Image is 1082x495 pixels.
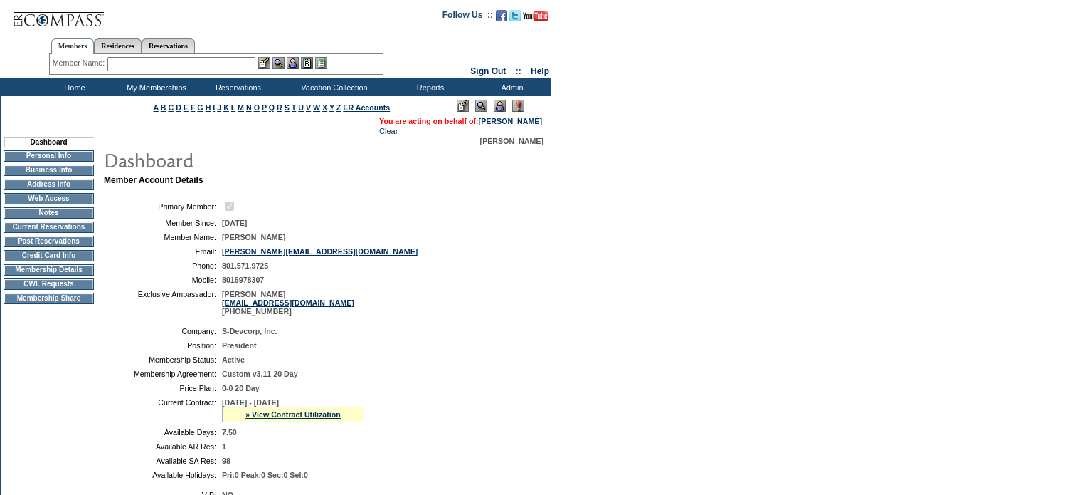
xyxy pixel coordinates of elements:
td: Membership Details [4,264,94,276]
img: View [272,57,285,69]
img: pgTtlDashboard.gif [103,145,388,174]
a: Z [336,103,341,112]
a: M [238,103,244,112]
a: Members [51,38,95,54]
span: [PERSON_NAME] [480,137,543,145]
td: Company: [110,327,216,335]
img: Edit Mode [457,100,469,112]
b: Member Account Details [104,175,203,185]
td: Reports [388,78,470,96]
td: Available Days: [110,428,216,437]
td: CWL Requests [4,278,94,290]
span: 98 [222,457,230,465]
span: S-Devcorp, Inc. [222,327,277,335]
a: R [277,103,282,112]
span: 7.50 [222,428,237,437]
span: 801.571.9725 [222,261,268,270]
span: :: [516,66,521,76]
td: Available AR Res: [110,442,216,451]
span: [DATE] - [DATE] [222,398,279,407]
td: Reservations [196,78,277,96]
td: Address Info [4,179,94,190]
span: [DATE] [222,219,247,227]
a: P [262,103,267,112]
a: W [313,103,320,112]
td: Exclusive Ambassador: [110,290,216,316]
img: b_edit.gif [258,57,270,69]
td: Primary Member: [110,199,216,213]
img: Log Concern/Member Elevation [512,100,524,112]
a: Sign Out [470,66,506,76]
img: Impersonate [287,57,299,69]
a: G [197,103,203,112]
a: Help [531,66,549,76]
td: Web Access [4,193,94,204]
span: Active [222,355,245,364]
span: President [222,341,257,350]
a: T [292,103,297,112]
a: F [191,103,196,112]
img: Impersonate [494,100,506,112]
td: Dashboard [4,137,94,147]
a: Residences [94,38,142,53]
td: Current Reservations [4,222,94,233]
a: K [223,103,229,112]
span: You are acting on behalf of: [379,117,542,125]
span: Pri:0 Peak:0 Sec:0 Sel:0 [222,471,308,479]
td: Email: [110,247,216,256]
td: Membership Share [4,293,94,304]
td: Available Holidays: [110,471,216,479]
a: H [206,103,211,112]
td: Current Contract: [110,398,216,422]
a: B [161,103,166,112]
img: b_calculator.gif [315,57,327,69]
a: N [246,103,252,112]
td: Price Plan: [110,384,216,392]
img: Follow us on Twitter [509,10,521,21]
a: ER Accounts [343,103,390,112]
a: D [176,103,181,112]
td: Mobile: [110,276,216,284]
td: Phone: [110,261,216,270]
td: Position: [110,341,216,350]
a: Y [329,103,334,112]
td: Membership Status: [110,355,216,364]
a: O [254,103,260,112]
td: Business Info [4,165,94,176]
a: A [154,103,159,112]
td: Past Reservations [4,236,94,247]
td: Personal Info [4,150,94,162]
img: Become our fan on Facebook [496,10,507,21]
a: J [217,103,221,112]
img: View Mode [475,100,487,112]
a: [EMAIL_ADDRESS][DOMAIN_NAME] [222,298,354,307]
span: [PERSON_NAME] [PHONE_NUMBER] [222,290,354,316]
span: Custom v3.11 20 Day [222,370,298,378]
a: Follow us on Twitter [509,14,521,23]
td: Home [32,78,114,96]
a: Reservations [142,38,195,53]
a: C [168,103,174,112]
a: I [213,103,215,112]
td: Notes [4,207,94,219]
span: [PERSON_NAME] [222,233,285,241]
a: X [322,103,327,112]
td: Vacation Collection [277,78,388,96]
a: S [285,103,290,112]
img: Reservations [301,57,313,69]
a: Subscribe to our YouTube Channel [523,14,548,23]
a: » View Contract Utilization [245,410,341,419]
td: Follow Us :: [442,9,493,26]
td: Credit Card Info [4,250,94,261]
td: Member Since: [110,219,216,227]
span: 1 [222,442,226,451]
span: 0-0 20 Day [222,384,260,392]
td: Membership Agreement: [110,370,216,378]
a: U [298,103,304,112]
td: Member Name: [110,233,216,241]
a: L [231,103,235,112]
a: E [184,103,189,112]
a: [PERSON_NAME][EMAIL_ADDRESS][DOMAIN_NAME] [222,247,418,256]
td: My Memberships [114,78,196,96]
a: Clear [379,127,398,135]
